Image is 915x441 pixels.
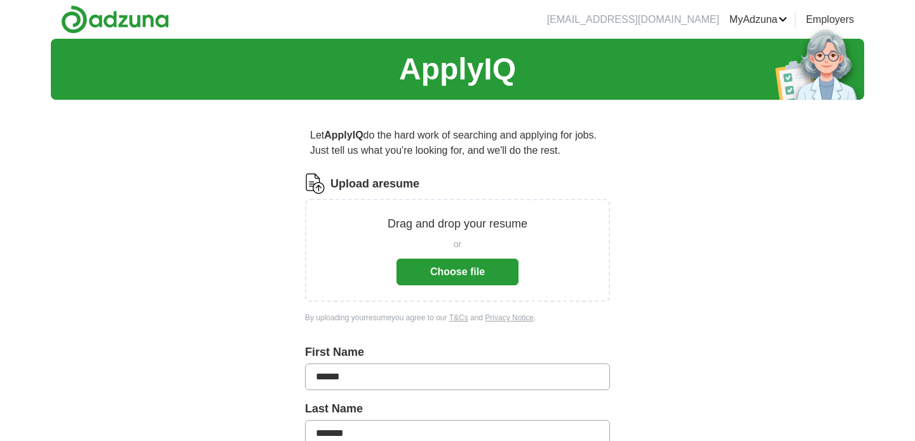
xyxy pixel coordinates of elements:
[305,123,610,163] p: Let do the hard work of searching and applying for jobs. Just tell us what you're looking for, an...
[396,259,518,285] button: Choose file
[330,175,419,193] label: Upload a resume
[547,12,719,27] li: [EMAIL_ADDRESS][DOMAIN_NAME]
[454,238,461,251] span: or
[485,313,534,322] a: Privacy Notice
[305,312,610,323] div: By uploading your resume you agree to our and .
[806,12,854,27] a: Employers
[729,12,788,27] a: MyAdzuna
[305,173,325,194] img: CV Icon
[305,344,610,361] label: First Name
[324,130,363,140] strong: ApplyIQ
[399,46,516,92] h1: ApplyIQ
[388,215,527,233] p: Drag and drop your resume
[61,5,169,34] img: Adzuna logo
[449,313,468,322] a: T&Cs
[305,400,610,417] label: Last Name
